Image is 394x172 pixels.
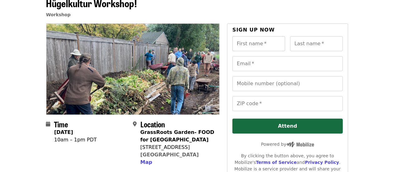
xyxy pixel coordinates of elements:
div: 10am – 1pm PDT [54,136,97,144]
input: ZIP code [232,96,343,111]
a: Terms of Service [256,160,297,165]
a: Privacy Policy [305,160,339,165]
img: Hügelkultur Workshop! organized by FOOD For Lane County [46,24,220,114]
i: map-marker-alt icon [133,121,137,127]
button: Map [140,159,152,166]
i: calendar icon [46,121,51,127]
span: Location [140,119,165,130]
strong: [DATE] [54,129,73,135]
input: Mobile number (optional) [232,76,343,91]
input: Email [232,56,343,71]
strong: GrassRoots Garden- FOOD for [GEOGRAPHIC_DATA] [140,129,214,143]
span: Sign up now [232,27,275,33]
button: Attend [232,119,343,134]
input: Last name [290,36,343,51]
span: Powered by [261,142,314,147]
img: Powered by Mobilize [286,142,314,147]
a: [GEOGRAPHIC_DATA] [140,152,199,158]
input: First name [232,36,285,51]
div: [STREET_ADDRESS] [140,144,215,151]
span: Time [54,119,68,130]
span: Map [140,159,152,165]
a: Workshop [46,12,71,17]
